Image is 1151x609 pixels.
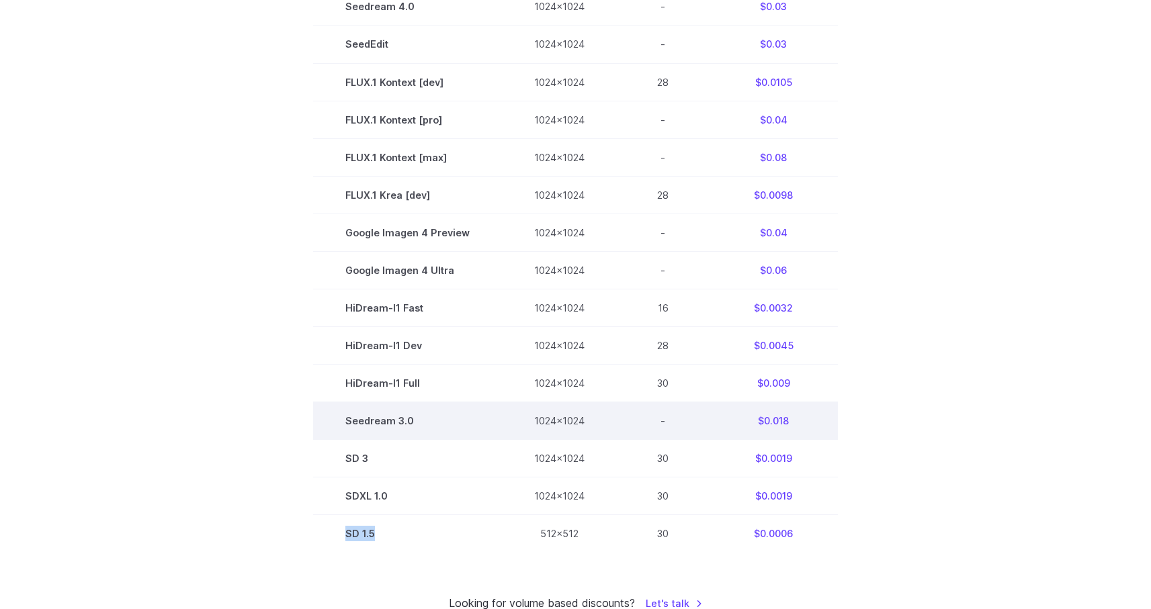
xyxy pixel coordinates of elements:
td: 16 [617,289,709,326]
td: FLUX.1 Krea [dev] [313,176,502,214]
td: SD 3 [313,439,502,477]
td: $0.04 [709,214,838,251]
td: $0.0032 [709,289,838,326]
td: - [617,402,709,439]
td: 1024x1024 [502,402,617,439]
td: $0.08 [709,138,838,176]
td: 30 [617,477,709,515]
td: $0.0006 [709,515,838,553]
td: 1024x1024 [502,326,617,364]
td: 1024x1024 [502,26,617,63]
td: 28 [617,63,709,101]
td: $0.0045 [709,326,838,364]
td: FLUX.1 Kontext [pro] [313,101,502,138]
td: $0.0019 [709,439,838,477]
td: SeedEdit [313,26,502,63]
td: 1024x1024 [502,364,617,402]
td: 1024x1024 [502,63,617,101]
td: 28 [617,326,709,364]
td: Seedream 3.0 [313,402,502,439]
td: $0.04 [709,101,838,138]
td: - [617,101,709,138]
td: HiDream-I1 Fast [313,289,502,326]
td: - [617,214,709,251]
td: 1024x1024 [502,176,617,214]
td: Google Imagen 4 Ultra [313,251,502,289]
td: HiDream-I1 Dev [313,326,502,364]
td: $0.0105 [709,63,838,101]
td: - [617,26,709,63]
td: $0.03 [709,26,838,63]
td: $0.06 [709,251,838,289]
td: 1024x1024 [502,477,617,515]
td: SDXL 1.0 [313,477,502,515]
td: SD 1.5 [313,515,502,553]
td: 30 [617,515,709,553]
td: FLUX.1 Kontext [dev] [313,63,502,101]
td: - [617,251,709,289]
td: 28 [617,176,709,214]
td: $0.0098 [709,176,838,214]
td: 1024x1024 [502,289,617,326]
td: 30 [617,439,709,477]
td: 1024x1024 [502,214,617,251]
td: 1024x1024 [502,439,617,477]
td: $0.0019 [709,477,838,515]
td: 1024x1024 [502,251,617,289]
td: 1024x1024 [502,101,617,138]
td: Google Imagen 4 Preview [313,214,502,251]
td: 30 [617,364,709,402]
td: - [617,138,709,176]
td: 512x512 [502,515,617,553]
td: HiDream-I1 Full [313,364,502,402]
td: $0.018 [709,402,838,439]
td: FLUX.1 Kontext [max] [313,138,502,176]
td: $0.009 [709,364,838,402]
td: 1024x1024 [502,138,617,176]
